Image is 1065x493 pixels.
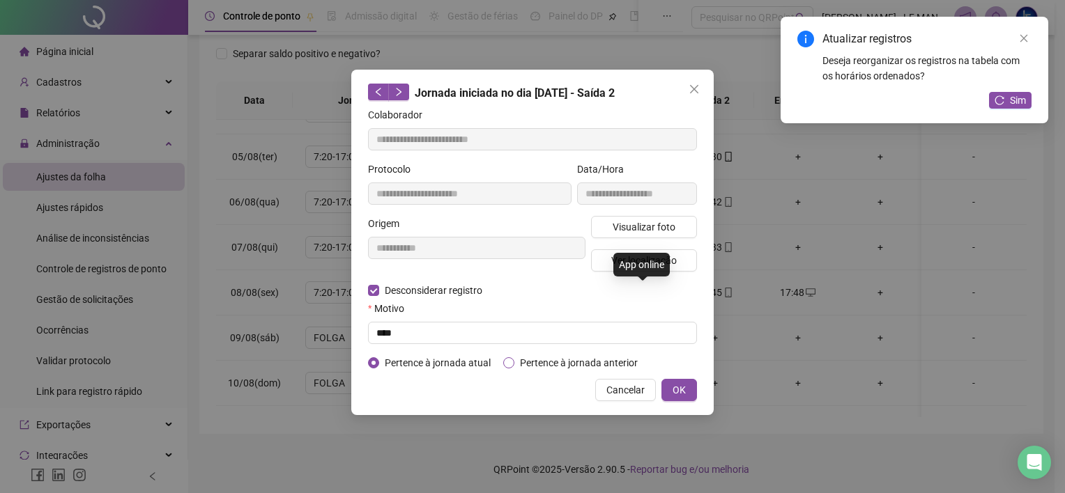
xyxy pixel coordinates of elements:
span: Sim [1010,93,1026,108]
label: Data/Hora [577,162,633,177]
button: Close [683,78,705,100]
span: reload [995,95,1004,105]
button: Visualizar foto [591,216,697,238]
label: Protocolo [368,162,420,177]
span: right [394,87,404,97]
div: Jornada iniciada no dia [DATE] - Saída 2 [368,84,697,102]
span: Ver localização [611,253,677,268]
div: App online [613,253,670,276]
span: Pertence à jornada anterior [514,355,643,370]
span: Desconsiderar registro [379,283,488,298]
button: left [368,84,389,100]
a: Close [1016,31,1032,46]
button: Cancelar [595,379,656,401]
label: Motivo [368,301,413,316]
span: close [1019,33,1029,43]
span: Cancelar [606,382,645,398]
span: close [689,84,700,95]
div: Open Intercom Messenger [1018,446,1051,479]
button: Ver localização [591,249,697,272]
div: Deseja reorganizar os registros na tabela com os horários ordenados? [822,53,1032,84]
span: Visualizar foto [613,219,675,235]
label: Colaborador [368,107,431,123]
button: Sim [989,92,1032,109]
div: Atualizar registros [822,31,1032,47]
label: Origem [368,216,408,231]
span: Pertence à jornada atual [379,355,496,370]
span: OK [673,382,686,398]
span: info-circle [797,31,814,47]
button: OK [661,379,697,401]
button: right [388,84,409,100]
span: left [374,87,383,97]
